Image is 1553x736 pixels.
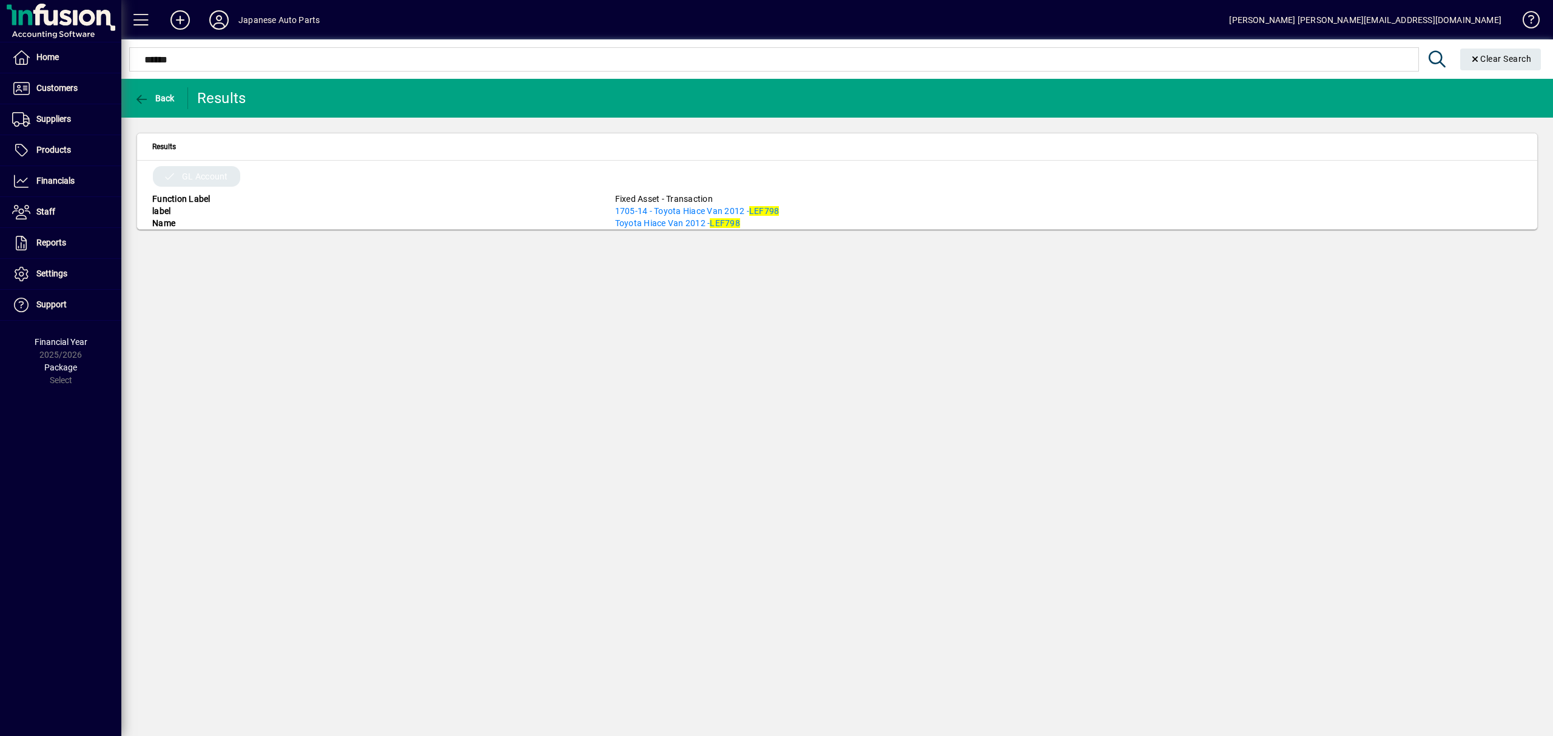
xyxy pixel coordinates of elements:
em: LEF798 [710,218,740,228]
span: Financial Year [35,337,87,347]
em: LEF798 [749,206,780,216]
button: Clear [1460,49,1541,70]
div: Results [197,89,249,108]
span: Support [36,299,67,309]
span: Clear Search [1470,54,1532,64]
span: Toyota Hiace Van 2012 - [615,218,740,228]
span: GL Account [182,170,228,182]
div: [PERSON_NAME] [PERSON_NAME][EMAIL_ADDRESS][DOMAIN_NAME] [1229,10,1501,30]
button: Add [161,9,200,31]
button: Back [131,87,178,109]
a: Staff [6,197,121,227]
a: Fixed Asset - Transaction [615,194,713,204]
a: 1705-14 - Toyota Hiace Van 2012 -LEF798 [615,206,780,216]
a: Suppliers [6,104,121,135]
span: Reports [36,238,66,247]
span: Customers [36,83,78,93]
span: Financials [36,176,75,186]
app-page-header-button: Back [121,87,188,109]
div: Function Label [143,193,606,205]
span: Package [44,363,77,372]
span: Home [36,52,59,62]
a: Customers [6,73,121,104]
a: Toyota Hiace Van 2012 -LEF798 [615,218,740,228]
div: Name [143,217,606,229]
button: Profile [200,9,238,31]
a: Home [6,42,121,73]
a: Settings [6,259,121,289]
span: Suppliers [36,114,71,124]
span: Products [36,145,71,155]
span: Settings [36,269,67,278]
span: Staff [36,207,55,216]
a: Products [6,135,121,166]
a: Support [6,290,121,320]
a: Knowledge Base [1514,2,1538,42]
span: Back [134,93,175,103]
span: 1705-14 - Toyota Hiace Van 2012 - [615,206,780,216]
span: Results [152,140,176,153]
a: Financials [6,166,121,196]
div: label [143,205,606,217]
a: Reports [6,228,121,258]
div: Japanese Auto Parts [238,10,320,30]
